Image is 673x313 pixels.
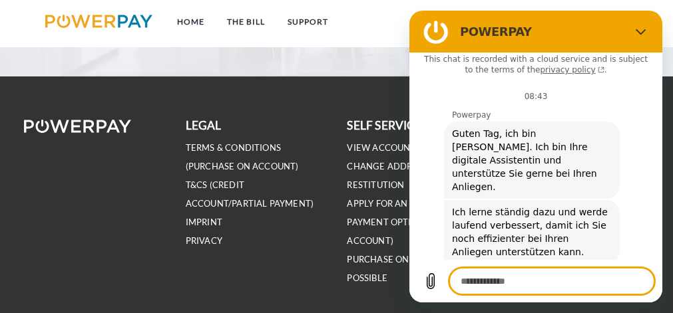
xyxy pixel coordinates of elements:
[347,118,422,132] b: Self Service
[186,179,314,209] a: T&Cs (Credit Account/Partial Payment)
[409,11,662,302] iframe: Messaging-Fenster
[24,120,131,133] img: logo-powerpay-white.svg
[166,10,216,34] a: Home
[347,161,428,172] a: Change address
[347,142,416,154] a: View Account
[216,10,277,34] a: THE BILL
[186,235,222,247] a: PRIVACY
[186,217,222,228] a: IMPRINT
[277,10,340,34] a: SUPPORT
[186,142,299,172] a: Terms & Conditions (Purchase on account)
[347,254,475,284] a: Purchase on account not possible
[347,179,405,191] a: Restitution
[549,10,600,34] a: Terms
[45,15,152,28] img: logo-powerpay.svg
[347,198,466,247] a: Apply for an instalment payment option (CREDIT ACCOUNT)
[186,118,222,132] b: Legal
